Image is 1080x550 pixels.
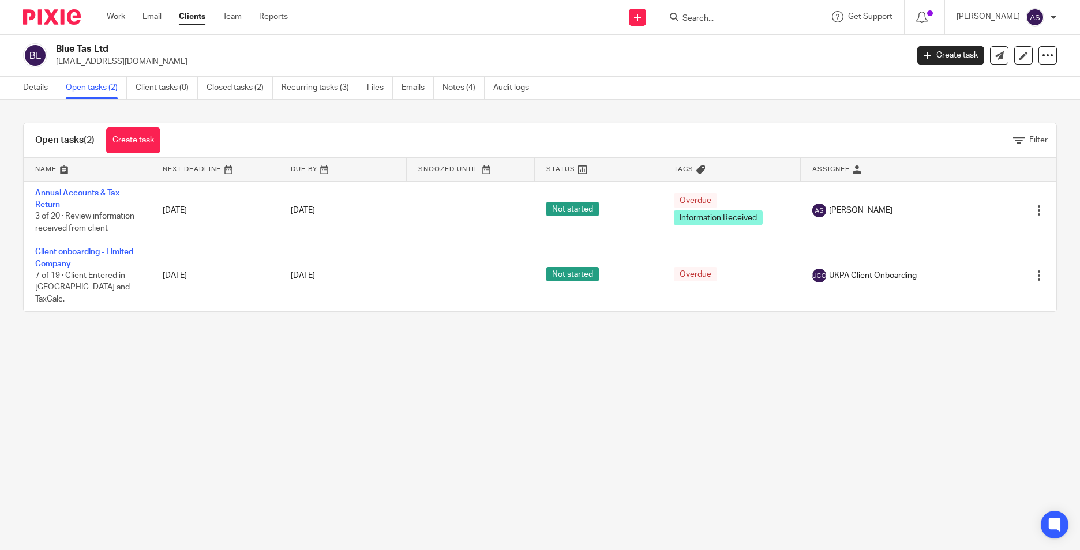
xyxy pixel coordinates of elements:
[848,13,892,21] span: Get Support
[674,193,717,208] span: Overdue
[56,43,731,55] h2: Blue Tas Ltd
[23,77,57,99] a: Details
[35,189,119,209] a: Annual Accounts & Tax Return
[151,181,279,240] td: [DATE]
[291,206,315,214] span: [DATE]
[546,166,575,172] span: Status
[367,77,393,99] a: Files
[812,269,826,282] img: svg%3E
[106,127,160,153] a: Create task
[674,210,763,225] span: Information Received
[223,11,242,22] a: Team
[179,11,205,22] a: Clients
[442,77,485,99] a: Notes (4)
[291,272,315,280] span: [DATE]
[402,77,434,99] a: Emails
[35,248,133,268] a: Client onboarding - Limited Company
[681,14,785,24] input: Search
[1026,8,1044,27] img: svg%3E
[35,212,134,232] span: 3 of 20 · Review information received from client
[829,205,892,216] span: [PERSON_NAME]
[35,134,95,146] h1: Open tasks
[957,11,1020,22] p: [PERSON_NAME]
[493,77,538,99] a: Audit logs
[829,270,917,281] span: UKPA Client Onboarding
[1029,136,1048,144] span: Filter
[546,202,599,216] span: Not started
[812,204,826,217] img: svg%3E
[151,240,279,311] td: [DATE]
[282,77,358,99] a: Recurring tasks (3)
[546,267,599,281] span: Not started
[259,11,288,22] a: Reports
[23,43,47,67] img: svg%3E
[66,77,127,99] a: Open tasks (2)
[674,166,693,172] span: Tags
[107,11,125,22] a: Work
[35,272,130,303] span: 7 of 19 · Client Entered in [GEOGRAPHIC_DATA] and TaxCalc.
[142,11,162,22] a: Email
[207,77,273,99] a: Closed tasks (2)
[674,267,717,281] span: Overdue
[84,135,95,145] span: (2)
[56,56,900,67] p: [EMAIL_ADDRESS][DOMAIN_NAME]
[23,9,81,25] img: Pixie
[917,46,984,65] a: Create task
[418,166,479,172] span: Snoozed Until
[136,77,198,99] a: Client tasks (0)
